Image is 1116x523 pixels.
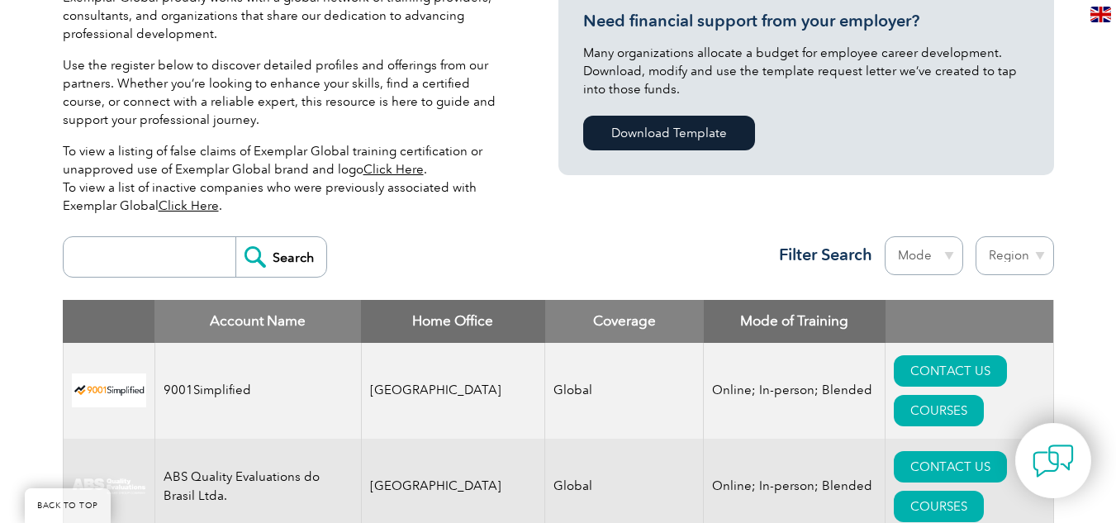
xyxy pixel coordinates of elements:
[63,56,509,129] p: Use the register below to discover detailed profiles and offerings from our partners. Whether you...
[894,451,1007,483] a: CONTACT US
[704,343,886,439] td: Online; In-person; Blended
[363,162,424,177] a: Click Here
[894,355,1007,387] a: CONTACT US
[1033,440,1074,482] img: contact-chat.png
[886,300,1053,343] th: : activate to sort column ascending
[583,44,1029,98] p: Many organizations allocate a budget for employee career development. Download, modify and use th...
[235,237,326,277] input: Search
[72,478,146,496] img: c92924ac-d9bc-ea11-a814-000d3a79823d-logo.jpg
[583,116,755,150] a: Download Template
[361,343,545,439] td: [GEOGRAPHIC_DATA]
[63,142,509,215] p: To view a listing of false claims of Exemplar Global training certification or unapproved use of ...
[545,343,704,439] td: Global
[361,300,545,343] th: Home Office: activate to sort column ascending
[894,395,984,426] a: COURSES
[154,300,361,343] th: Account Name: activate to sort column descending
[1090,7,1111,22] img: en
[154,343,361,439] td: 9001Simplified
[72,373,146,407] img: 37c9c059-616f-eb11-a812-002248153038-logo.png
[159,198,219,213] a: Click Here
[769,245,872,265] h3: Filter Search
[704,300,886,343] th: Mode of Training: activate to sort column ascending
[545,300,704,343] th: Coverage: activate to sort column ascending
[25,488,111,523] a: BACK TO TOP
[894,491,984,522] a: COURSES
[583,11,1029,31] h3: Need financial support from your employer?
